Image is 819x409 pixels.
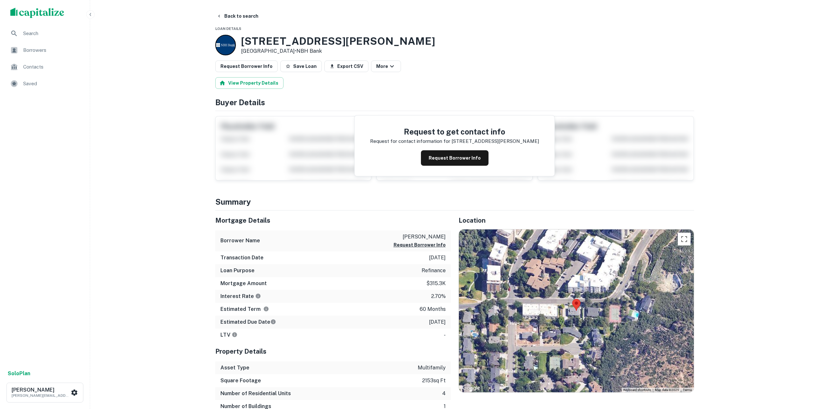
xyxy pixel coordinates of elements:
p: multifamily [418,364,446,372]
button: Export CSV [324,60,368,72]
p: 60 months [420,305,446,313]
h6: LTV [220,331,237,339]
h6: Number of Residential Units [220,390,291,397]
span: Map data ©2025 [655,388,679,392]
strong: Solo Plan [8,370,30,376]
p: 2153 sq ft [422,377,446,385]
iframe: Chat Widget [787,358,819,388]
h3: [STREET_ADDRESS][PERSON_NAME] [241,35,435,47]
h6: Asset Type [220,364,249,372]
p: [GEOGRAPHIC_DATA] • [241,47,435,55]
span: Loan Details [215,27,241,31]
svg: LTVs displayed on the website are for informational purposes only and may be reported incorrectly... [232,332,237,338]
p: [PERSON_NAME] [394,233,446,241]
button: More [371,60,401,72]
button: Back to search [214,10,261,22]
h4: Summary [215,196,694,208]
h6: Borrower Name [220,237,260,245]
a: Terms (opens in new tab) [683,388,692,392]
p: [DATE] [429,254,446,262]
a: Search [5,26,85,41]
h6: Estimated Due Date [220,318,276,326]
h6: Transaction Date [220,254,264,262]
p: 2.70% [431,293,446,300]
svg: Estimate is based on a standard schedule for this type of loan. [270,319,276,325]
span: Search [23,30,81,37]
a: NBH Bank [296,48,322,54]
h4: Request to get contact info [370,126,539,137]
button: [PERSON_NAME][PERSON_NAME][EMAIL_ADDRESS][DOMAIN_NAME] [6,383,83,403]
img: capitalize-logo.png [10,8,64,18]
h6: Loan Purpose [220,267,255,274]
button: Keyboard shortcuts [623,388,651,392]
h4: Buyer Details [215,97,694,108]
button: Request Borrower Info [215,60,278,72]
button: Request Borrower Info [421,150,489,166]
p: [PERSON_NAME][EMAIL_ADDRESS][DOMAIN_NAME] [12,393,70,398]
a: Borrowers [5,42,85,58]
a: Saved [5,76,85,91]
img: Google [461,384,482,392]
svg: The interest rates displayed on the website are for informational purposes only and may be report... [255,293,261,299]
p: 4 [442,390,446,397]
span: Borrowers [23,46,81,54]
a: Open this area in Google Maps (opens a new window) [461,384,482,392]
h5: Property Details [215,347,451,356]
p: $315.3k [426,280,446,287]
h6: Mortgage Amount [220,280,267,287]
h6: Square Footage [220,377,261,385]
h6: Estimated Term [220,305,269,313]
h6: [PERSON_NAME] [12,387,70,393]
p: refinance [422,267,446,274]
h5: Location [459,216,694,225]
h5: Mortgage Details [215,216,451,225]
button: Request Borrower Info [394,241,446,249]
span: Saved [23,80,81,88]
a: SoloPlan [8,370,30,377]
p: Request for contact information for [370,137,450,145]
h6: Interest Rate [220,293,261,300]
a: Contacts [5,59,85,75]
button: Toggle fullscreen view [678,233,691,246]
p: [STREET_ADDRESS][PERSON_NAME] [451,137,539,145]
p: - [444,331,446,339]
p: [DATE] [429,318,446,326]
button: View Property Details [215,77,284,89]
span: Contacts [23,63,81,71]
svg: Term is based on a standard schedule for this type of loan. [263,306,269,312]
button: Save Loan [280,60,322,72]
